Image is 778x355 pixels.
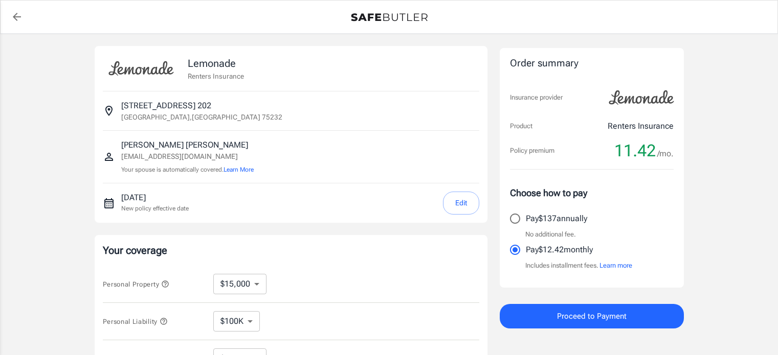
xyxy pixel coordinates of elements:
[103,243,479,257] p: Your coverage
[103,318,168,325] span: Personal Liability
[121,204,189,213] p: New policy effective date
[510,121,532,131] p: Product
[103,280,169,288] span: Personal Property
[188,71,244,81] p: Renters Insurance
[121,100,211,112] p: [STREET_ADDRESS] 202
[510,92,563,103] p: Insurance provider
[526,244,593,256] p: Pay $12.42 monthly
[599,261,632,271] button: Learn more
[510,56,674,71] div: Order summary
[103,278,169,290] button: Personal Property
[557,310,627,323] span: Proceed to Payment
[510,186,674,200] p: Choose how to pay
[103,197,115,209] svg: New policy start date
[121,139,254,151] p: [PERSON_NAME] [PERSON_NAME]
[121,165,254,175] p: Your spouse is automatically covered.
[351,13,428,21] img: Back to quotes
[500,304,684,328] button: Proceed to Payment
[103,105,115,117] svg: Insured address
[7,7,27,27] a: back to quotes
[608,120,674,132] p: Renters Insurance
[121,112,282,122] p: [GEOGRAPHIC_DATA] , [GEOGRAPHIC_DATA] 75232
[603,83,680,112] img: Lemonade
[526,212,587,225] p: Pay $137 annually
[188,56,244,71] p: Lemonade
[103,151,115,163] svg: Insured person
[614,140,656,161] span: 11.42
[657,147,674,161] span: /mo.
[443,192,479,215] button: Edit
[510,146,554,156] p: Policy premium
[103,315,168,327] button: Personal Liability
[224,165,254,174] button: Learn More
[121,192,189,204] p: [DATE]
[121,151,254,162] p: [EMAIL_ADDRESS][DOMAIN_NAME]
[525,229,576,240] p: No additional fee.
[525,261,632,271] p: Includes installment fees.
[103,54,180,83] img: Lemonade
